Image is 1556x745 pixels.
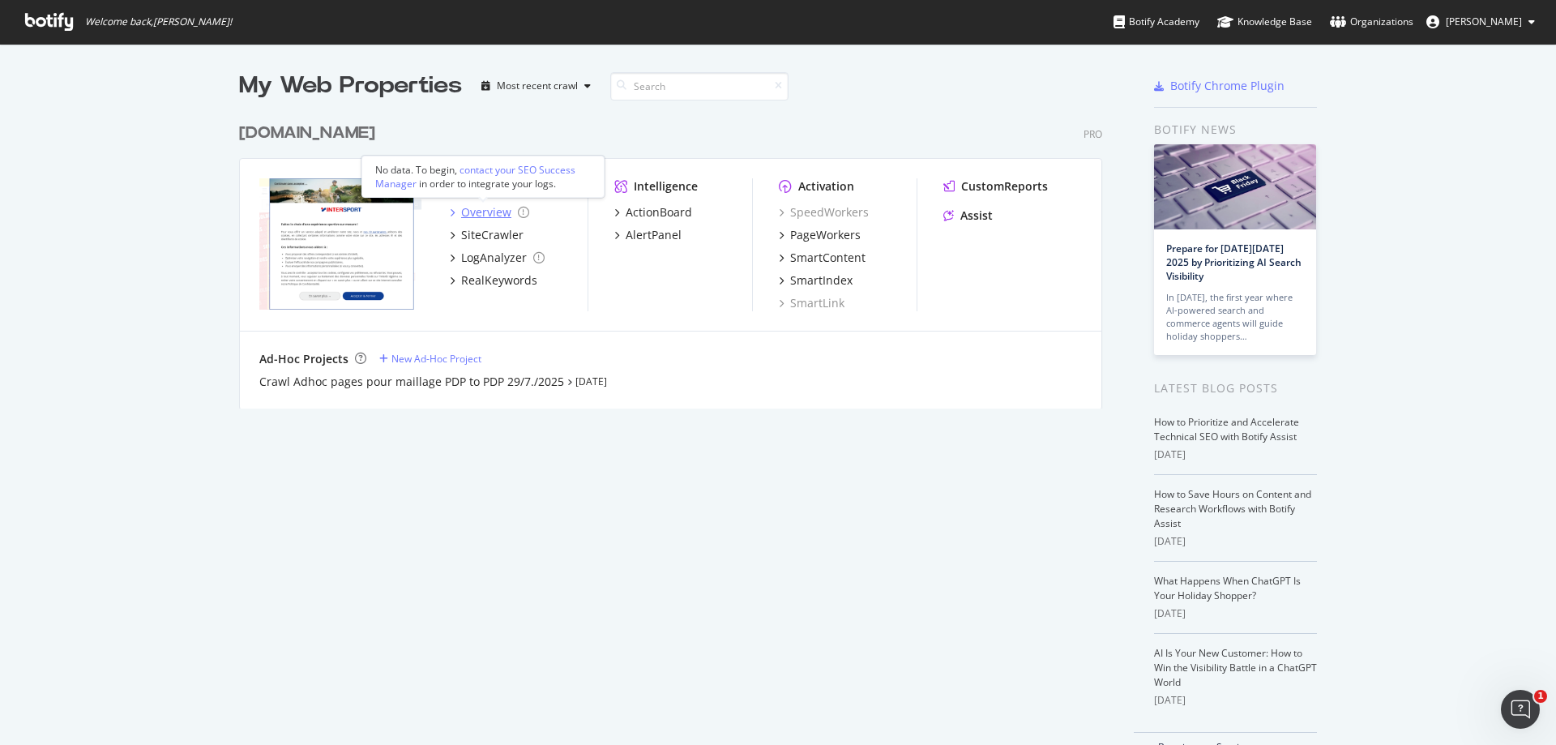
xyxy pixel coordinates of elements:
[85,15,232,28] span: Welcome back, [PERSON_NAME] !
[1534,690,1547,703] span: 1
[391,352,481,366] div: New Ad-Hoc Project
[1154,574,1301,602] a: What Happens When ChatGPT Is Your Holiday Shopper?
[450,250,545,266] a: LogAnalyzer
[798,178,854,195] div: Activation
[626,204,692,221] div: ActionBoard
[1154,415,1299,443] a: How to Prioritize and Accelerate Technical SEO with Botify Assist
[779,204,869,221] a: SpeedWorkers
[779,272,853,289] a: SmartIndex
[575,375,607,388] a: [DATE]
[626,227,682,243] div: AlertPanel
[1330,14,1413,30] div: Organizations
[1154,534,1317,549] div: [DATE]
[1501,690,1540,729] iframe: Intercom live chat
[461,272,537,289] div: RealKeywords
[375,163,591,191] div: No data. To begin, in order to integrate your logs.
[1154,606,1317,621] div: [DATE]
[1114,14,1199,30] div: Botify Academy
[779,227,861,243] a: PageWorkers
[1446,15,1522,28] span: Claro Mathilde
[614,227,682,243] a: AlertPanel
[450,227,524,243] a: SiteCrawler
[1413,9,1548,35] button: [PERSON_NAME]
[634,178,698,195] div: Intelligence
[1154,646,1317,689] a: AI Is Your New Customer: How to Win the Visibility Battle in a ChatGPT World
[790,250,866,266] div: SmartContent
[1154,693,1317,708] div: [DATE]
[461,250,527,266] div: LogAnalyzer
[259,351,348,367] div: Ad-Hoc Projects
[790,272,853,289] div: SmartIndex
[961,178,1048,195] div: CustomReports
[375,163,575,191] div: contact your SEO Success Manager
[790,227,861,243] div: PageWorkers
[450,204,529,221] a: Overview
[960,208,993,224] div: Assist
[614,204,692,221] a: ActionBoard
[1084,127,1102,141] div: Pro
[379,352,481,366] a: New Ad-Hoc Project
[497,81,578,91] div: Most recent crawl
[1217,14,1312,30] div: Knowledge Base
[943,208,993,224] a: Assist
[461,204,511,221] div: Overview
[259,178,424,310] img: www.intersport.fr
[779,295,844,311] a: SmartLink
[779,250,866,266] a: SmartContent
[461,227,524,243] div: SiteCrawler
[450,272,537,289] a: RealKeywords
[1154,144,1316,229] img: Prepare for Black Friday 2025 by Prioritizing AI Search Visibility
[239,122,375,145] div: [DOMAIN_NAME]
[943,178,1048,195] a: CustomReports
[1154,379,1317,397] div: Latest Blog Posts
[239,70,462,102] div: My Web Properties
[1154,121,1317,139] div: Botify news
[1170,78,1285,94] div: Botify Chrome Plugin
[1154,447,1317,462] div: [DATE]
[239,122,382,145] a: [DOMAIN_NAME]
[1166,242,1302,283] a: Prepare for [DATE][DATE] 2025 by Prioritizing AI Search Visibility
[1166,291,1304,343] div: In [DATE], the first year where AI-powered search and commerce agents will guide holiday shoppers…
[1154,487,1311,530] a: How to Save Hours on Content and Research Workflows with Botify Assist
[259,374,564,390] a: Crawl Adhoc pages pour maillage PDP to PDP 29/7./2025
[1154,78,1285,94] a: Botify Chrome Plugin
[239,102,1115,409] div: grid
[475,73,597,99] button: Most recent crawl
[610,72,789,101] input: Search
